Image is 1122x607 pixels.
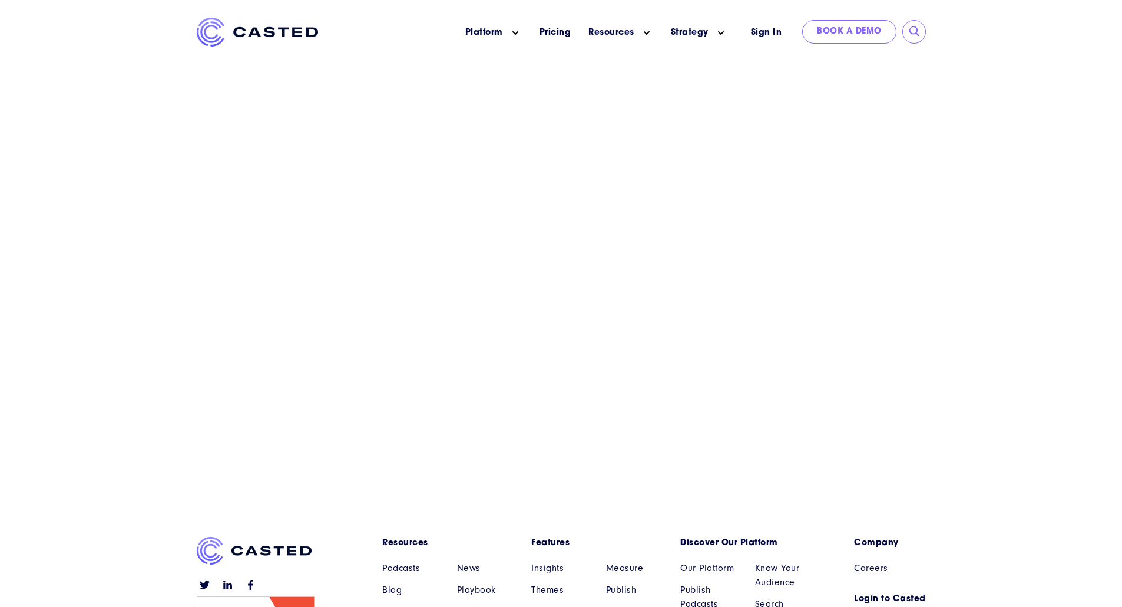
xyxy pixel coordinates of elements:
[382,561,439,575] a: Podcasts
[680,561,737,575] a: Our Platform
[336,18,736,48] nav: Main menu
[671,26,709,39] a: Strategy
[540,26,571,39] a: Pricing
[588,26,634,39] a: Resources
[854,537,926,605] nav: Main menu
[680,537,812,549] a: Discover Our Platform
[531,537,663,549] a: Features
[457,583,514,597] a: Playbook
[606,561,663,575] a: Measure
[382,537,514,549] a: Resources
[854,537,926,549] a: Company
[854,561,926,575] a: Careers
[606,583,663,597] a: Publish
[457,561,514,575] a: News
[909,26,921,38] input: Submit
[197,18,318,47] img: Casted_Logo_Horizontal_FullColor_PUR_BLUE
[531,583,588,597] a: Themes
[854,593,926,605] a: Login to Casted
[465,26,503,39] a: Platform
[531,561,588,575] a: Insights
[736,20,797,45] a: Sign In
[755,561,812,589] a: Know Your Audience
[382,583,439,597] a: Blog
[802,20,896,44] a: Book a Demo
[197,537,312,565] img: Casted_Logo_Horizontal_FullColor_PUR_BLUE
